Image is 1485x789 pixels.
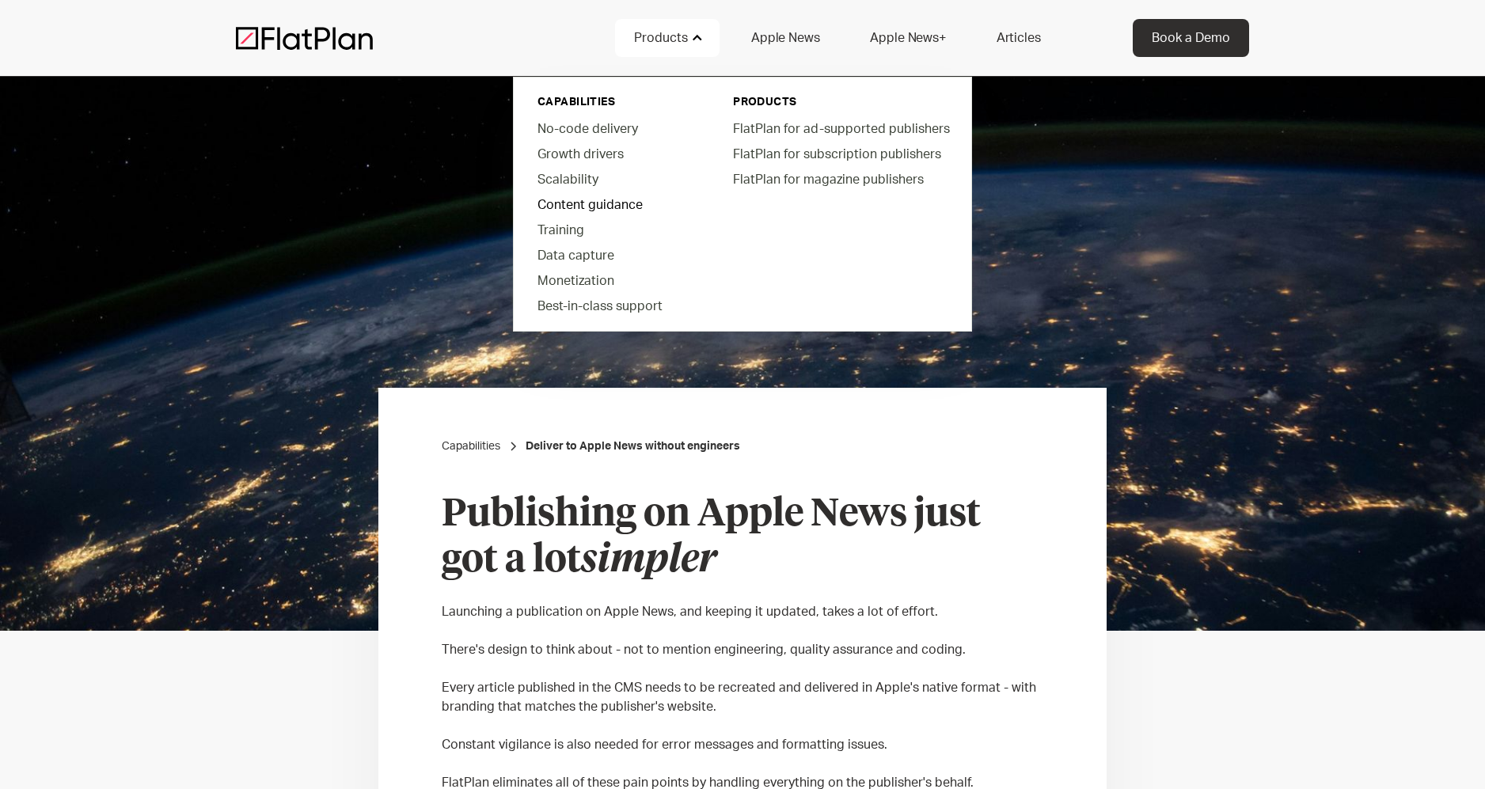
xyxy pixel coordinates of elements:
[442,438,500,454] a: Capabilities
[442,735,1043,754] p: Constant vigilance is also needed for error messages and formatting issues.
[615,19,720,57] div: Products
[537,94,692,110] div: capabilities
[525,116,705,141] a: No-code delivery
[442,754,1043,773] p: ‍
[513,71,972,332] nav: Products
[525,267,705,293] a: Monetization
[442,678,1043,716] p: Every article published in the CMS needs to be recreated and delivered in Apple's native format -...
[525,166,705,192] a: Scalability
[525,242,705,267] a: Data capture
[442,602,1043,621] p: Launching a publication on Apple News, and keeping it updated, takes a lot of effort.
[720,141,960,166] a: FlatPlan for subscription publishers
[720,166,960,192] a: FlatPlan for magazine publishers
[442,659,1043,678] p: ‍
[634,28,688,47] div: Products
[442,716,1043,735] p: ‍
[442,640,1043,659] p: There's design to think about - not to mention engineering, quality assurance and coding.
[733,94,948,110] div: PRODUCTS
[581,541,716,579] em: simpler
[1152,28,1230,47] div: Book a Demo
[526,438,740,454] a: Deliver to Apple News without engineers
[720,116,960,141] a: FlatPlan for ad-supported publishers
[978,19,1060,57] a: Articles
[525,192,705,217] a: Content guidance
[525,293,705,318] a: Best-in-class support
[442,583,1043,602] p: ‍
[1133,19,1249,57] a: Book a Demo
[525,141,705,166] a: Growth drivers
[442,621,1043,640] p: ‍
[732,19,838,57] a: Apple News
[525,217,705,242] a: Training
[442,492,1043,583] h2: Publishing on Apple News just got a lot
[851,19,964,57] a: Apple News+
